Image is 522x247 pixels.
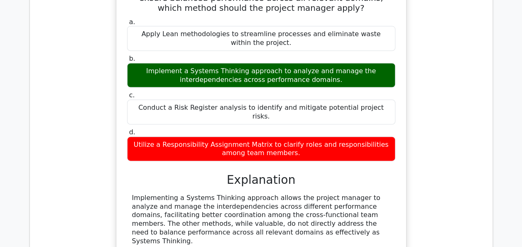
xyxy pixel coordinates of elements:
span: c. [129,91,135,99]
div: Utilize a Responsibility Assignment Matrix to clarify roles and responsibilities among team members. [127,137,395,162]
span: a. [129,18,135,26]
div: Implement a Systems Thinking approach to analyze and manage the interdependencies across performa... [127,63,395,88]
div: Conduct a Risk Register analysis to identify and mitigate potential project risks. [127,100,395,125]
div: Implementing a Systems Thinking approach allows the project manager to analyze and manage the int... [132,194,390,246]
span: d. [129,128,135,136]
div: Apply Lean methodologies to streamline processes and eliminate waste within the project. [127,26,395,51]
h3: Explanation [132,173,390,187]
span: b. [129,54,135,62]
